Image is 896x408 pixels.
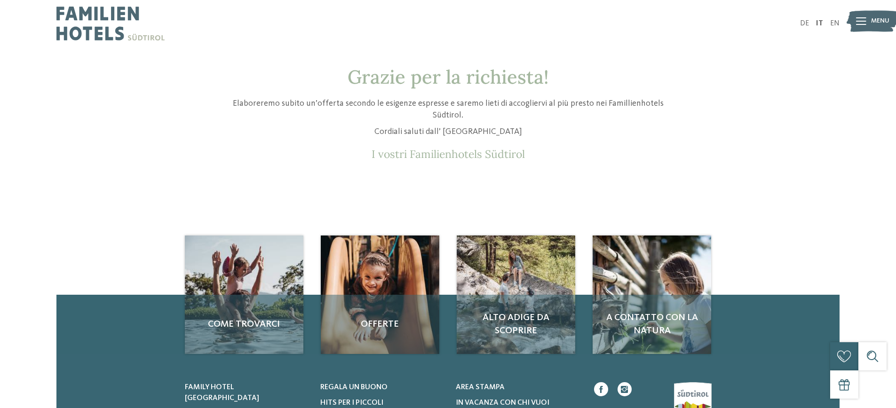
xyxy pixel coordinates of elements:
[830,20,840,27] a: EN
[185,384,259,401] span: Family hotel [GEOGRAPHIC_DATA]
[457,235,575,354] a: Richiesta Alto Adige da scoprire
[348,65,549,89] span: Grazie per la richiesta!
[194,318,294,331] span: Come trovarci
[320,398,444,408] a: Hits per i piccoli
[320,399,383,407] span: Hits per i piccoli
[800,20,809,27] a: DE
[321,235,439,354] img: Richiesta
[456,398,579,408] a: In vacanza con chi vuoi
[225,126,672,138] p: Cordiali saluti dall’ [GEOGRAPHIC_DATA]
[456,382,579,392] a: Area stampa
[185,235,303,354] a: Richiesta Come trovarci
[593,235,711,354] img: Richiesta
[185,382,309,403] a: Family hotel [GEOGRAPHIC_DATA]
[466,311,566,337] span: Alto Adige da scoprire
[321,235,439,354] a: Richiesta Offerte
[456,399,549,407] span: In vacanza con chi vuoi
[330,318,430,331] span: Offerte
[225,148,672,161] p: I vostri Familienhotels Südtirol
[593,235,711,354] a: Richiesta A contatto con la natura
[320,384,388,391] span: Regala un buono
[320,382,444,392] a: Regala un buono
[871,16,889,26] span: Menu
[225,98,672,121] p: Elaboreremo subito un’offerta secondo le esigenze espresse e saremo lieti di accogliervi al più p...
[457,235,575,354] img: Richiesta
[602,311,702,337] span: A contatto con la natura
[185,235,303,354] img: Richiesta
[456,384,505,391] span: Area stampa
[816,20,823,27] a: IT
